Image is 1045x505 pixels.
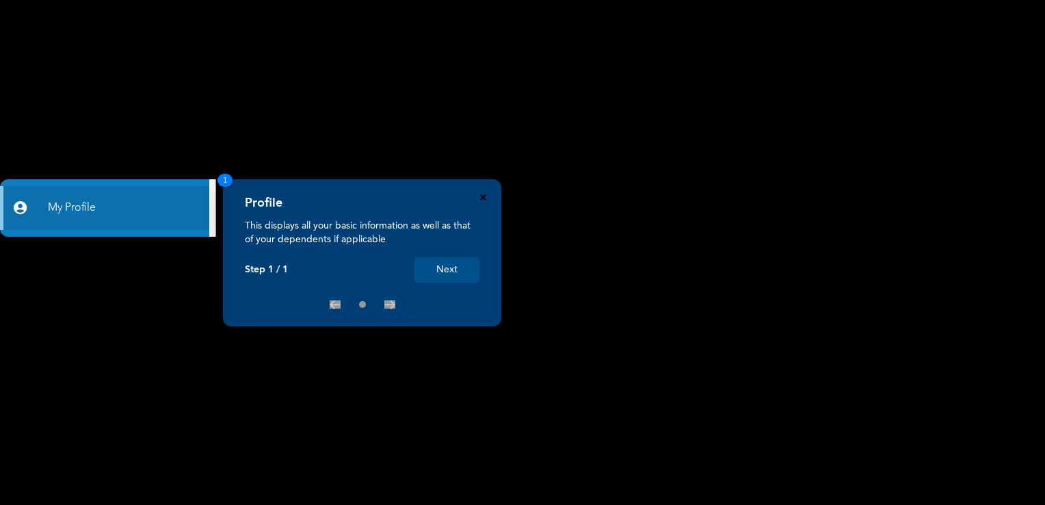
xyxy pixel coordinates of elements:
button: Close [480,194,486,200]
span: 1 [217,174,233,187]
h4: Profile [245,196,282,211]
button: Next [414,257,479,283]
p: Step 1 / 1 [245,264,288,276]
p: This displays all your basic information as well as that of your dependents if applicable [245,219,479,246]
